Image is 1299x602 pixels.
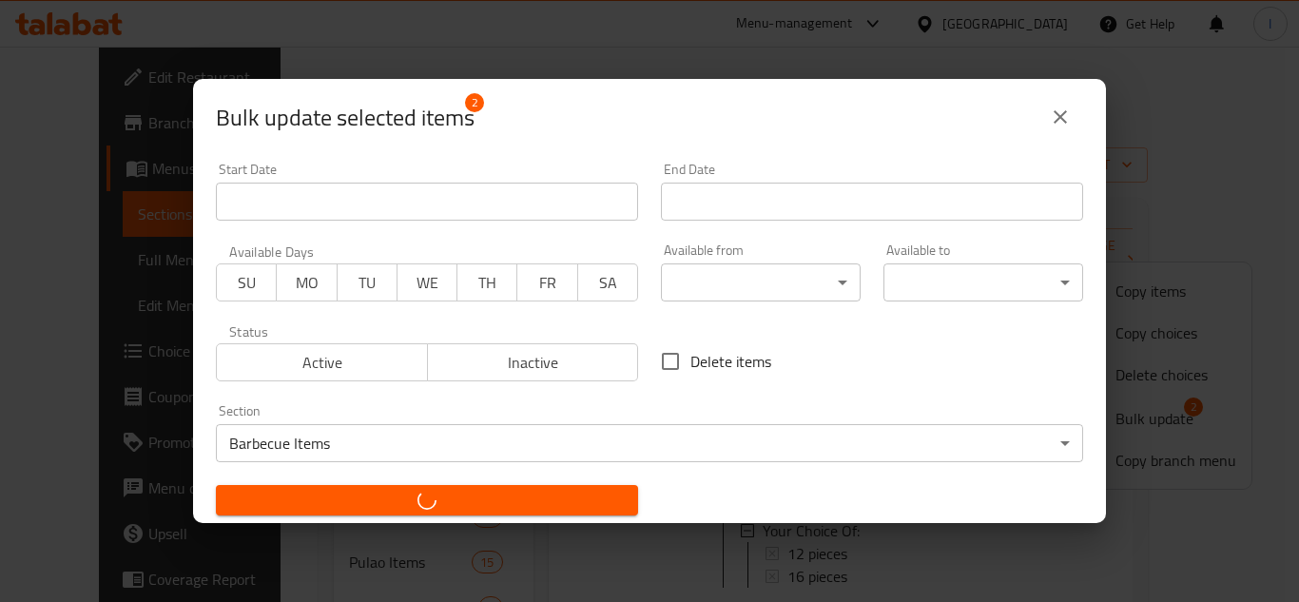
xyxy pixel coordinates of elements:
span: Selected items count [216,103,475,133]
span: WE [405,269,450,297]
button: Active [216,343,428,381]
span: FR [525,269,570,297]
span: SA [586,269,630,297]
button: FR [516,263,577,301]
div: ​ [661,263,861,301]
button: SA [577,263,638,301]
button: MO [276,263,337,301]
span: Delete items [690,350,771,373]
span: Active [224,349,420,377]
button: Inactive [427,343,639,381]
button: SU [216,263,277,301]
span: SU [224,269,269,297]
div: ​ [883,263,1083,301]
button: close [1037,94,1083,140]
span: MO [284,269,329,297]
span: TU [345,269,390,297]
button: TU [337,263,397,301]
div: Barbecue Items [216,424,1083,462]
span: Inactive [436,349,631,377]
span: 2 [465,93,484,112]
span: TH [465,269,510,297]
button: WE [397,263,457,301]
button: TH [456,263,517,301]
